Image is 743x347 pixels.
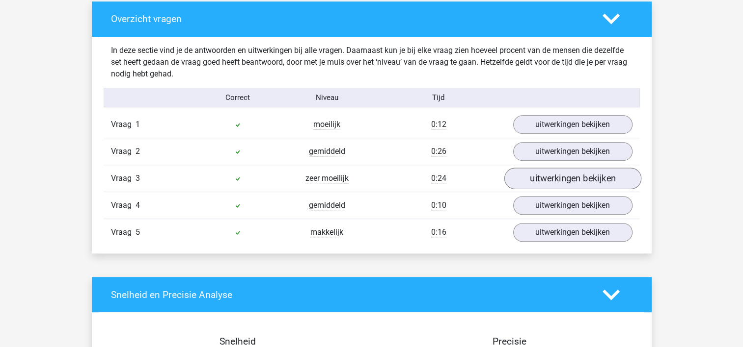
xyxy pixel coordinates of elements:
[310,227,343,237] span: makkelijk
[111,146,136,157] span: Vraag
[193,92,282,103] div: Correct
[136,200,140,210] span: 4
[431,173,446,183] span: 0:24
[136,147,140,156] span: 2
[136,120,140,129] span: 1
[504,168,641,190] a: uitwerkingen bekijken
[136,227,140,237] span: 5
[111,173,136,184] span: Vraag
[513,142,633,161] a: uitwerkingen bekijken
[431,200,446,210] span: 0:10
[513,196,633,215] a: uitwerkingen bekijken
[305,173,349,183] span: zeer moeilijk
[513,223,633,242] a: uitwerkingen bekijken
[111,336,364,347] h4: Snelheid
[136,173,140,183] span: 3
[431,120,446,129] span: 0:12
[104,45,640,80] div: In deze sectie vind je de antwoorden en uitwerkingen bij alle vragen. Daarnaast kun je bij elke v...
[111,13,588,25] h4: Overzicht vragen
[513,115,633,134] a: uitwerkingen bekijken
[111,226,136,238] span: Vraag
[309,147,345,156] span: gemiddeld
[309,200,345,210] span: gemiddeld
[431,147,446,156] span: 0:26
[111,119,136,130] span: Vraag
[431,227,446,237] span: 0:16
[111,199,136,211] span: Vraag
[111,289,588,300] h4: Snelheid en Precisie Analyse
[282,92,372,103] div: Niveau
[313,120,340,129] span: moeilijk
[383,336,636,347] h4: Precisie
[371,92,505,103] div: Tijd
